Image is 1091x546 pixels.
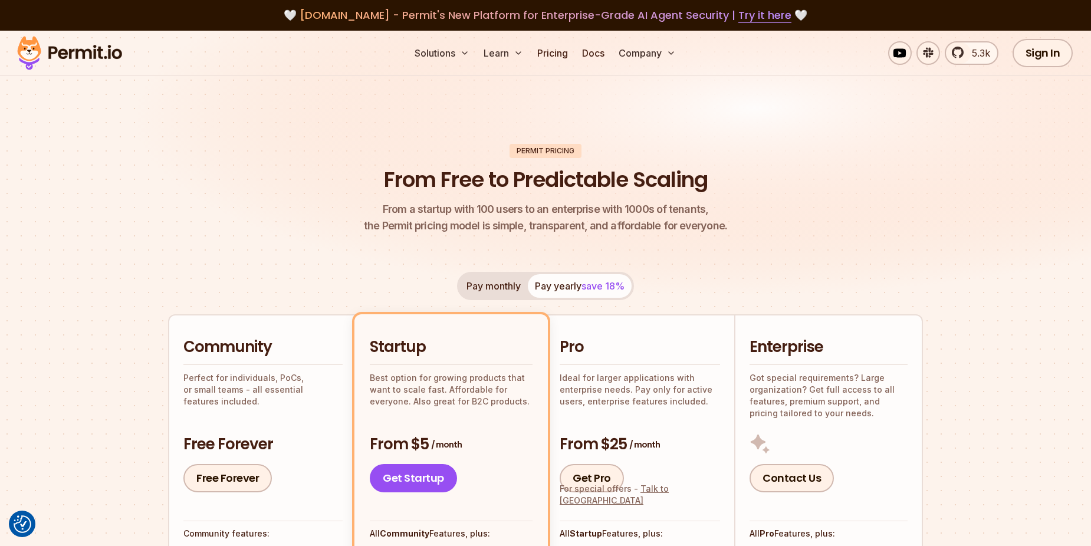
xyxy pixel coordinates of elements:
button: Company [614,41,681,65]
h4: All Features, plus: [370,528,533,540]
h4: Community features: [183,528,343,540]
a: Get Pro [560,464,624,492]
h2: Startup [370,337,533,358]
p: Ideal for larger applications with enterprise needs. Pay only for active users, enterprise featur... [560,372,720,407]
a: Get Startup [370,464,457,492]
h3: Free Forever [183,434,343,455]
span: From a startup with 100 users to an enterprise with 1000s of tenants, [364,201,727,218]
img: Revisit consent button [14,515,31,533]
a: Pricing [533,41,573,65]
img: Permit logo [12,33,127,73]
h4: All Features, plus: [560,528,720,540]
button: Consent Preferences [14,515,31,533]
span: / month [431,439,462,450]
h2: Enterprise [750,337,908,358]
a: Contact Us [750,464,834,492]
div: Permit Pricing [510,144,581,158]
p: Got special requirements? Large organization? Get full access to all features, premium support, a... [750,372,908,419]
h3: From $25 [560,434,720,455]
button: Learn [479,41,528,65]
p: Best option for growing products that want to scale fast. Affordable for everyone. Also great for... [370,372,533,407]
h4: All Features, plus: [750,528,908,540]
h3: From $5 [370,434,533,455]
a: 5.3k [945,41,998,65]
a: Free Forever [183,464,272,492]
a: Docs [577,41,609,65]
a: Sign In [1013,39,1073,67]
span: / month [629,439,660,450]
span: 5.3k [965,46,990,60]
button: Pay monthly [459,274,528,298]
h2: Pro [560,337,720,358]
h1: From Free to Predictable Scaling [384,165,708,195]
p: Perfect for individuals, PoCs, or small teams - all essential features included. [183,372,343,407]
p: the Permit pricing model is simple, transparent, and affordable for everyone. [364,201,727,234]
div: For special offers - [560,483,720,506]
strong: Community [380,528,429,538]
div: 🤍 🤍 [28,7,1063,24]
h2: Community [183,337,343,358]
button: Solutions [410,41,474,65]
strong: Pro [760,528,774,538]
strong: Startup [570,528,602,538]
a: Try it here [738,8,791,23]
span: [DOMAIN_NAME] - Permit's New Platform for Enterprise-Grade AI Agent Security | [300,8,791,22]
